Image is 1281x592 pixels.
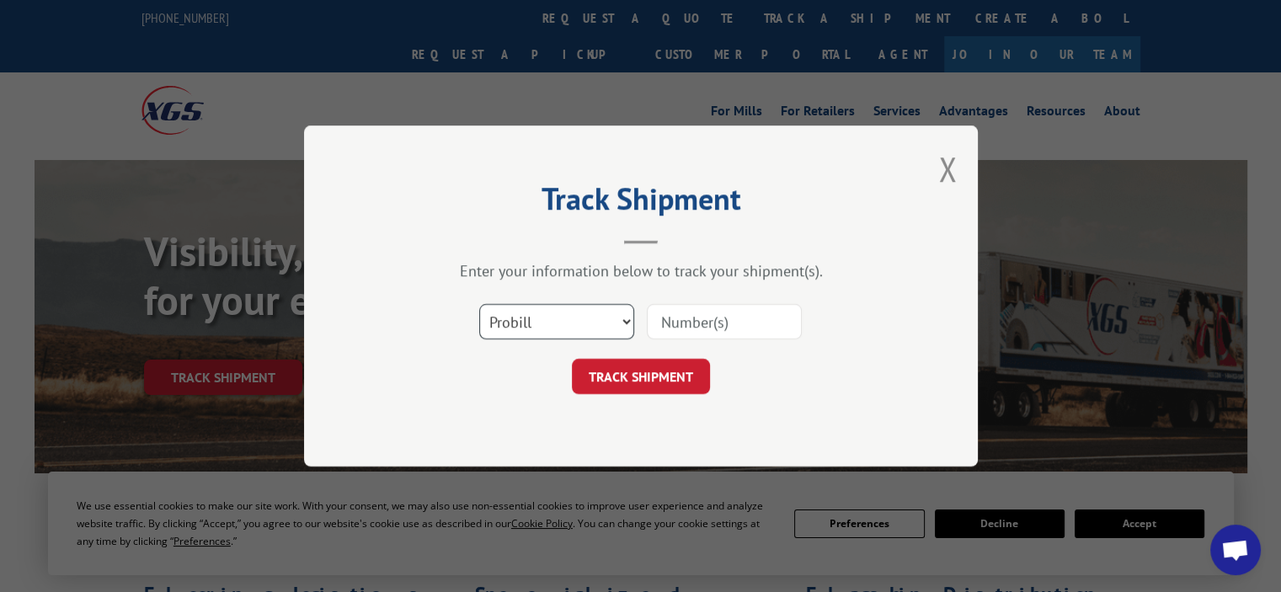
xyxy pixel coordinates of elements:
[1210,525,1261,575] div: Open chat
[647,304,802,339] input: Number(s)
[572,359,710,394] button: TRACK SHIPMENT
[938,147,957,191] button: Close modal
[388,261,894,280] div: Enter your information below to track your shipment(s).
[388,187,894,219] h2: Track Shipment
